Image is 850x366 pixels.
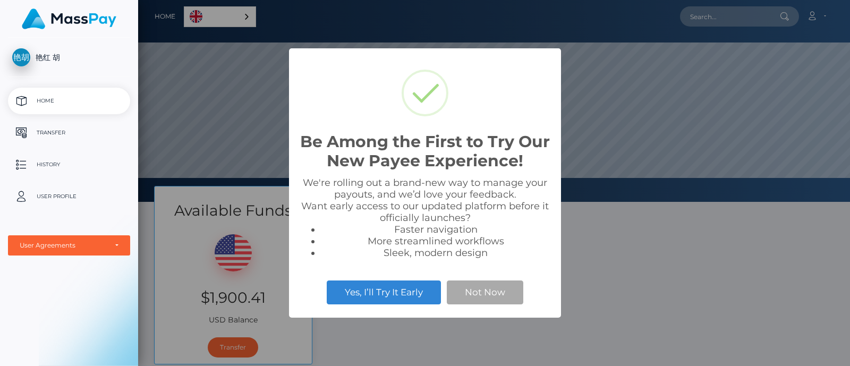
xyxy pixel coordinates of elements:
[12,157,126,173] p: History
[12,93,126,109] p: Home
[300,177,550,259] div: We're rolling out a brand-new way to manage your payouts, and we’d love your feedback. Want early...
[321,224,550,235] li: Faster navigation
[447,280,523,304] button: Not Now
[321,235,550,247] li: More streamlined workflows
[321,247,550,259] li: Sleek, modern design
[12,125,126,141] p: Transfer
[300,132,550,171] h2: Be Among the First to Try Our New Payee Experience!
[22,8,116,29] img: MassPay
[8,53,130,62] span: 艳红 胡
[20,241,107,250] div: User Agreements
[12,189,126,205] p: User Profile
[327,280,441,304] button: Yes, I’ll Try It Early
[8,235,130,256] button: User Agreements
